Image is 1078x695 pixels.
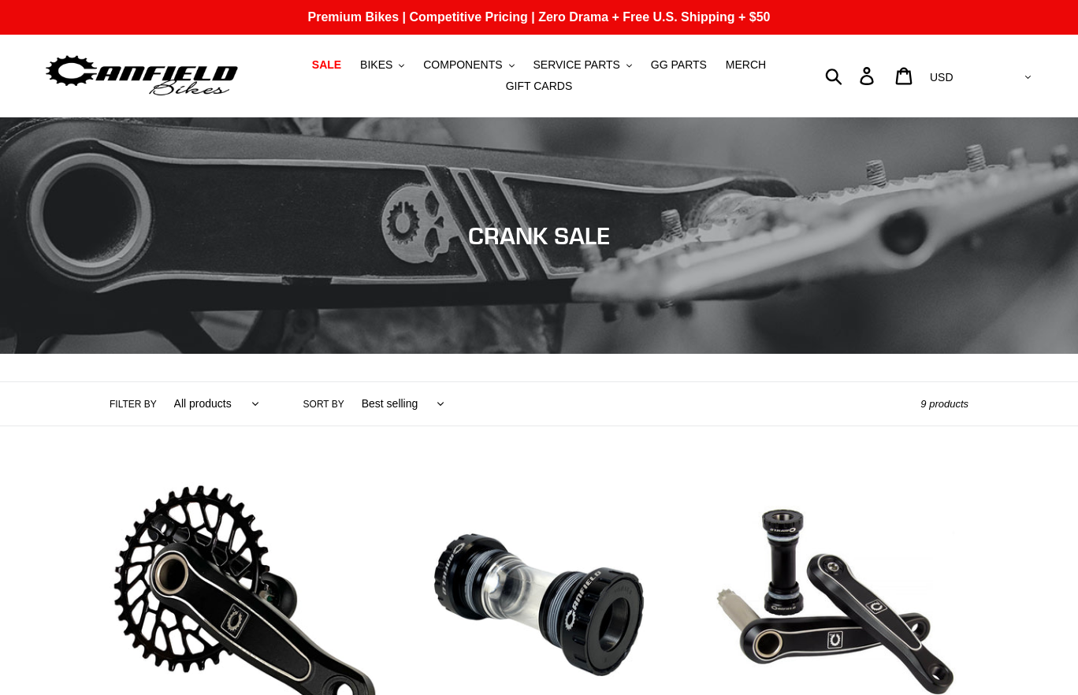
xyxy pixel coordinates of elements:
[423,58,502,72] span: COMPONENTS
[498,76,581,97] a: GIFT CARDS
[920,398,968,410] span: 9 products
[110,397,157,411] label: Filter by
[360,58,392,72] span: BIKES
[506,80,573,93] span: GIFT CARDS
[643,54,715,76] a: GG PARTS
[352,54,412,76] button: BIKES
[651,58,707,72] span: GG PARTS
[304,54,349,76] a: SALE
[525,54,639,76] button: SERVICE PARTS
[726,58,766,72] span: MERCH
[43,51,240,101] img: Canfield Bikes
[312,58,341,72] span: SALE
[415,54,522,76] button: COMPONENTS
[303,397,344,411] label: Sort by
[533,58,619,72] span: SERVICE PARTS
[468,221,610,250] span: CRANK SALE
[718,54,774,76] a: MERCH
